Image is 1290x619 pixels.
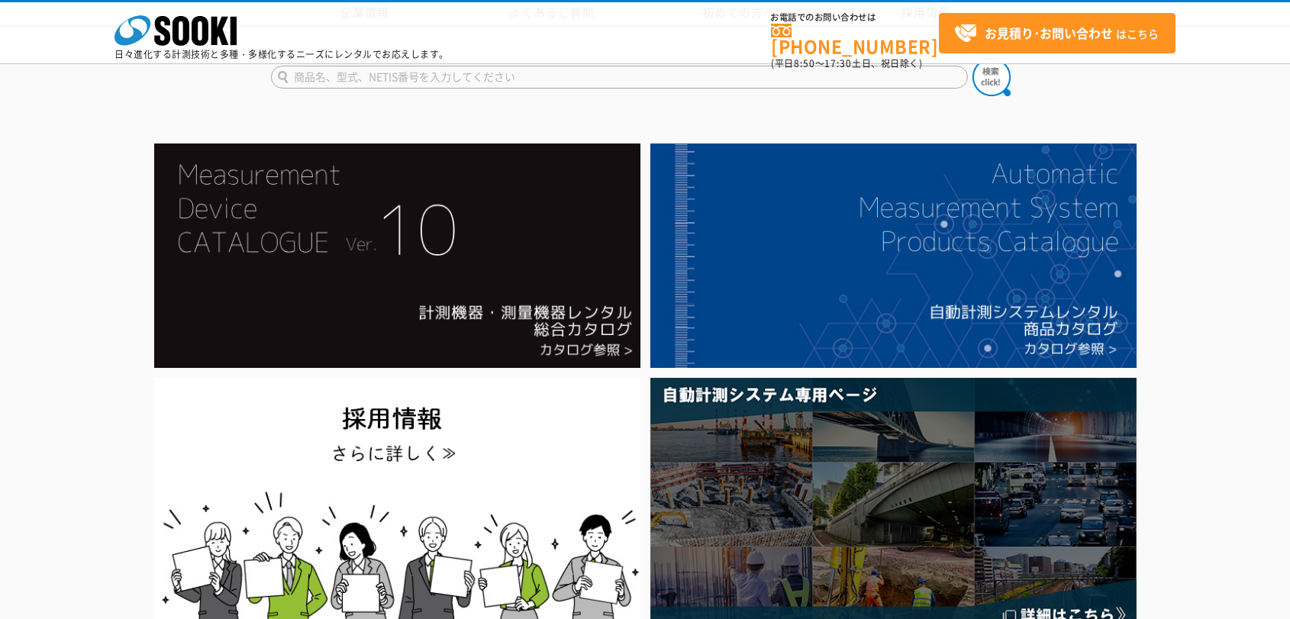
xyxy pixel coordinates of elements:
[972,58,1011,96] img: btn_search.png
[939,13,1176,53] a: お見積り･お問い合わせはこちら
[271,66,968,89] input: 商品名、型式、NETIS番号を入力してください
[794,56,815,70] span: 8:50
[114,50,449,59] p: 日々進化する計測技術と多種・多様化するニーズにレンタルでお応えします。
[650,143,1137,368] img: 自動計測システムカタログ
[985,24,1113,42] strong: お見積り･お問い合わせ
[824,56,852,70] span: 17:30
[771,56,922,70] span: (平日 ～ 土日、祝日除く)
[154,143,640,368] img: Catalog Ver10
[771,13,939,22] span: お電話でのお問い合わせは
[771,24,939,55] a: [PHONE_NUMBER]
[954,22,1159,45] span: はこちら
